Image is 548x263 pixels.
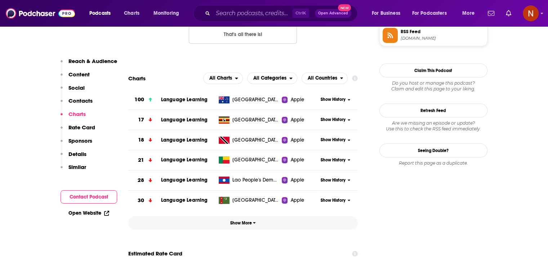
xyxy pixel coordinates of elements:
[338,4,351,11] span: New
[216,116,282,124] a: [GEOGRAPHIC_DATA]
[292,9,309,18] span: Ctrl K
[318,177,353,183] button: Show History
[412,8,447,18] span: For Podcasters
[84,8,120,19] button: open menu
[308,76,337,81] span: All Countries
[61,71,90,84] button: Content
[6,6,75,20] img: Podchaser - Follow, Share and Rate Podcasts
[282,197,318,204] a: Apple
[119,8,144,19] a: Charts
[148,8,188,19] button: open menu
[124,8,139,18] span: Charts
[379,160,487,166] div: Report this page as a duplicate.
[153,8,179,18] span: Monitoring
[68,210,109,216] a: Open Website
[379,63,487,77] button: Claim This Podcast
[138,136,144,144] h3: 18
[161,97,208,103] span: Language Learning
[232,177,279,184] span: Lao People's Democratic Republic
[203,72,243,84] button: open menu
[203,72,243,84] h2: Platforms
[128,110,161,130] a: 17
[302,72,348,84] button: open menu
[128,130,161,150] a: 18
[216,177,282,184] a: Lao People's Democratic Republic
[379,143,487,157] a: Seeing Double?
[232,116,279,124] span: Uganda
[61,84,85,98] button: Social
[128,191,161,210] a: 30
[128,216,358,229] button: Show More
[138,116,144,124] h3: 17
[138,156,144,164] h3: 21
[68,84,85,91] p: Social
[216,197,282,204] a: [GEOGRAPHIC_DATA]
[232,137,279,144] span: Trinidad and Tobago
[503,7,514,19] a: Show notifications dropdown
[321,197,346,204] span: Show History
[247,72,297,84] button: open menu
[216,96,282,103] a: [GEOGRAPHIC_DATA]
[68,164,86,170] p: Similar
[128,75,146,82] h2: Charts
[485,7,497,19] a: Show notifications dropdown
[318,197,353,204] button: Show History
[89,8,111,18] span: Podcasts
[61,124,95,137] button: Rate Card
[523,5,539,21] span: Logged in as AdelNBM
[315,9,351,18] button: Open AdvancedNew
[161,117,208,123] a: Language Learning
[68,71,90,78] p: Content
[68,97,93,104] p: Contacts
[68,151,86,157] p: Details
[318,137,353,143] button: Show History
[161,137,208,143] a: Language Learning
[68,58,117,64] p: Reach & Audience
[213,8,292,19] input: Search podcasts, credits, & more...
[128,247,182,260] span: Estimated Rate Card
[321,177,346,183] span: Show History
[61,164,86,177] button: Similar
[523,5,539,21] button: Show profile menu
[61,137,92,151] button: Sponsors
[209,76,232,81] span: All Charts
[68,111,86,117] p: Charts
[379,120,487,132] div: Are we missing an episode or update? Use this to check the RSS feed immediately.
[253,76,286,81] span: All Categories
[282,137,318,144] a: Apple
[523,5,539,21] img: User Profile
[282,116,318,124] a: Apple
[321,97,346,103] span: Show History
[401,28,484,35] span: RSS Feed
[128,90,161,110] a: 100
[161,197,208,203] a: Language Learning
[230,220,256,226] span: Show More
[290,116,304,124] span: Apple
[61,190,117,204] button: Contact Podcast
[379,103,487,117] button: Refresh Feed
[457,8,484,19] button: open menu
[290,156,304,164] span: Apple
[232,197,279,204] span: Turkmenistan
[161,177,208,183] a: Language Learning
[383,28,484,43] a: RSS Feed[DOMAIN_NAME]
[367,8,409,19] button: open menu
[161,157,208,163] a: Language Learning
[318,12,348,15] span: Open Advanced
[216,156,282,164] a: [GEOGRAPHIC_DATA]
[407,8,457,19] button: open menu
[247,72,297,84] h2: Categories
[200,5,364,22] div: Search podcasts, credits, & more...
[68,124,95,131] p: Rate Card
[282,156,318,164] a: Apple
[321,137,346,143] span: Show History
[61,151,86,164] button: Details
[379,80,487,92] div: Claim and edit this page to your liking.
[61,97,93,111] button: Contacts
[321,117,346,123] span: Show History
[282,177,318,184] a: Apple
